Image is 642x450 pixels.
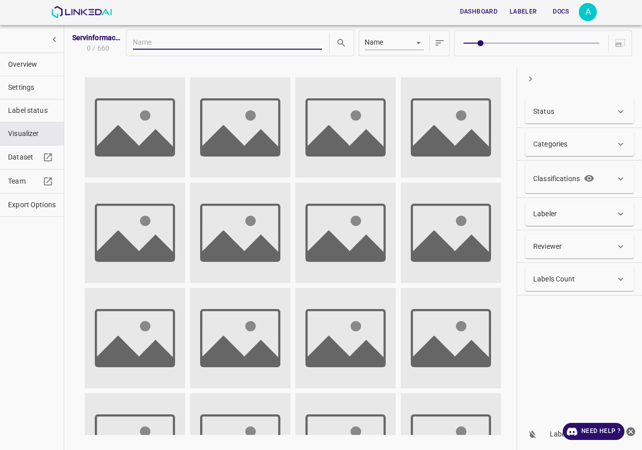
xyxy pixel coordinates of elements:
span: Team [8,176,40,187]
input: Name [133,37,322,50]
button: Labeler [506,4,541,20]
a: Docs [543,2,579,22]
img: img_placeholder [295,183,396,283]
button: search [334,35,349,51]
span: Servinformación_Arandanos_2025_07 [72,33,122,43]
button: Docs [545,4,577,20]
img: img_placeholder [295,77,396,178]
button: close-help [624,423,637,440]
span: 0 / 660 [85,43,109,54]
img: LinkedAI [51,6,112,18]
button: Open settings [579,3,597,21]
button: sort [432,33,447,54]
button: Dashboard [456,4,502,20]
a: Dashboard [454,2,504,22]
img: img_placeholder [401,77,501,178]
span: Dataset [8,152,40,163]
img: img_placeholder [85,288,185,388]
a: Labeler [504,2,543,22]
span: Settings [8,82,56,93]
img: img_placeholder [190,183,290,283]
img: img_placeholder [190,288,290,388]
button: show more [45,30,64,49]
img: img_placeholder [85,183,185,283]
span: Export Options [8,200,56,210]
span: Visualizer [8,128,56,139]
a: Need Help ? [563,423,624,440]
img: img_placeholder [401,183,501,283]
img: img_placeholder [85,77,185,178]
img: img_placeholder [295,288,396,388]
img: img_placeholder [401,288,501,388]
img: img_placeholder [190,77,290,178]
div: Name [365,37,424,50]
span: Label status [8,105,56,116]
span: Overview [8,59,56,70]
div: A [579,3,597,21]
